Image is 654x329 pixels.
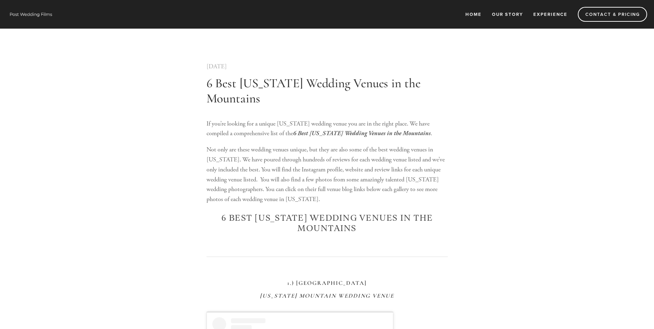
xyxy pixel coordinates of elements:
em: [US_STATE] Mountain Wedding Venue [260,292,394,299]
h3: 1.) [GEOGRAPHIC_DATA] [207,280,448,287]
h2: 6 Best [US_STATE] Wedding Venues in the Mountains [207,213,448,234]
a: 6 Best [US_STATE] Wedding Venues in the Mountains [207,76,421,106]
a: Our Story [487,9,527,20]
a: Home [461,9,486,20]
a: [DATE] [207,62,227,70]
a: Contact & Pricing [578,7,647,22]
img: Wisconsin Wedding Videographer [7,9,55,19]
a: Experience [529,9,572,20]
em: 6 Best [US_STATE] Wedding Venues in the Mountains [293,130,431,137]
p: If you’re looking for a unique [US_STATE] wedding venue you are in the right place. We have compi... [207,119,448,139]
p: Not only are these wedding venues unique, but they are also some of the best wedding venues in [U... [207,145,448,205]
